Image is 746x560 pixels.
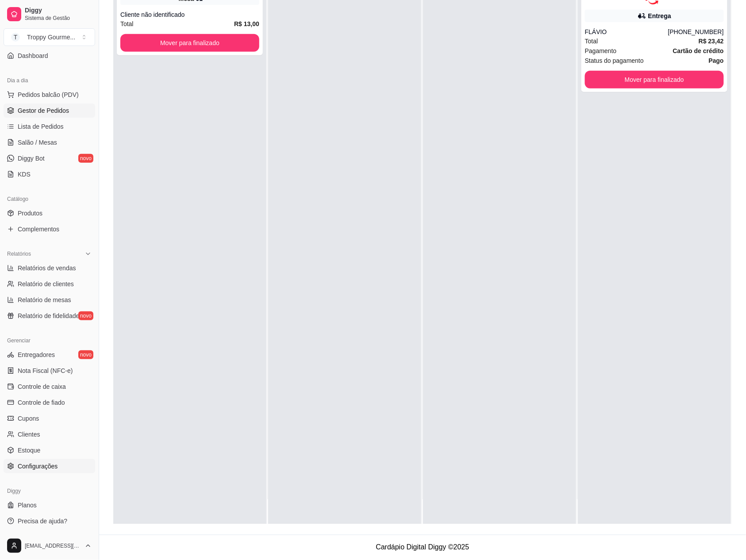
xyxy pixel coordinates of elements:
[18,209,42,218] span: Produtos
[234,20,259,27] strong: R$ 13,00
[18,501,37,510] span: Planos
[673,47,724,54] strong: Cartão de crédito
[18,430,40,439] span: Clientes
[4,364,95,378] a: Nota Fiscal (NFC-e)
[18,264,76,272] span: Relatórios de vendas
[18,225,59,234] span: Complementos
[18,517,67,525] span: Precisa de ajuda?
[18,280,74,288] span: Relatório de clientes
[4,135,95,150] a: Salão / Mesas
[585,71,724,88] button: Mover para finalizado
[18,138,57,147] span: Salão / Mesas
[18,311,79,320] span: Relatório de fidelidade
[585,46,617,56] span: Pagamento
[4,427,95,441] a: Clientes
[4,222,95,236] a: Complementos
[18,154,45,163] span: Diggy Bot
[585,27,668,36] div: FLÁVIO
[709,57,724,64] strong: Pago
[585,56,644,65] span: Status do pagamento
[4,459,95,473] a: Configurações
[4,348,95,362] a: Entregadoresnovo
[18,51,48,60] span: Dashboard
[18,90,79,99] span: Pedidos balcão (PDV)
[18,350,55,359] span: Entregadores
[18,106,69,115] span: Gestor de Pedidos
[18,122,64,131] span: Lista de Pedidos
[4,104,95,118] a: Gestor de Pedidos
[4,498,95,512] a: Planos
[4,535,95,556] button: [EMAIL_ADDRESS][DOMAIN_NAME]
[120,34,259,52] button: Mover para finalizado
[4,151,95,165] a: Diggy Botnovo
[25,542,81,549] span: [EMAIL_ADDRESS][DOMAIN_NAME]
[4,514,95,528] a: Precisa de ajuda?
[585,36,598,46] span: Total
[4,309,95,323] a: Relatório de fidelidadenovo
[120,10,259,19] div: Cliente não identificado
[4,334,95,348] div: Gerenciar
[99,535,746,560] footer: Cardápio Digital Diggy © 2025
[4,261,95,275] a: Relatórios de vendas
[18,295,71,304] span: Relatório de mesas
[25,15,92,22] span: Sistema de Gestão
[18,462,58,471] span: Configurações
[4,395,95,410] a: Controle de fiado
[25,7,92,15] span: Diggy
[18,382,66,391] span: Controle de caixa
[4,88,95,102] button: Pedidos balcão (PDV)
[18,446,40,455] span: Estoque
[699,38,724,45] strong: R$ 23,42
[4,206,95,220] a: Produtos
[120,19,134,29] span: Total
[4,443,95,457] a: Estoque
[668,27,724,36] div: [PHONE_NUMBER]
[4,192,95,206] div: Catálogo
[4,28,95,46] button: Select a team
[18,414,39,423] span: Cupons
[648,12,671,20] div: Entrega
[4,49,95,63] a: Dashboard
[4,167,95,181] a: KDS
[18,170,31,179] span: KDS
[4,484,95,498] div: Diggy
[18,398,65,407] span: Controle de fiado
[4,4,95,25] a: DiggySistema de Gestão
[18,366,73,375] span: Nota Fiscal (NFC-e)
[4,277,95,291] a: Relatório de clientes
[4,119,95,134] a: Lista de Pedidos
[11,33,20,42] span: T
[7,250,31,257] span: Relatórios
[4,293,95,307] a: Relatório de mesas
[4,411,95,426] a: Cupons
[4,380,95,394] a: Controle de caixa
[27,33,75,42] div: Troppy Gourme ...
[4,73,95,88] div: Dia a dia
